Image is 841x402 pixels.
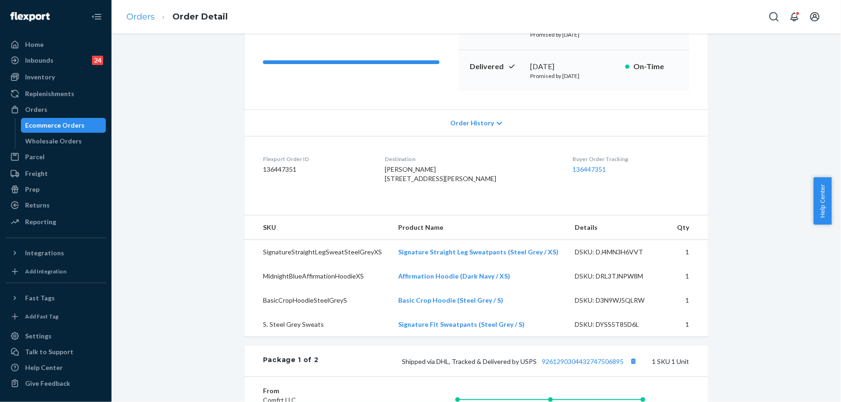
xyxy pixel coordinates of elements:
[670,240,708,265] td: 1
[26,136,82,146] div: Wholesale Orders
[25,201,50,210] div: Returns
[402,357,639,365] span: Shipped via DHL, Tracked & Delivered by USPS
[6,149,106,164] a: Parcel
[670,312,708,337] td: 1
[92,56,103,65] div: 24
[6,86,106,101] a: Replenishments
[25,347,73,357] div: Talk to Support
[398,272,510,280] a: Affirmation Hoodie (Dark Navy / XS)
[6,214,106,229] a: Reporting
[244,240,391,265] td: SignatureStraightLegSweatSteelGreyXS
[25,40,44,49] div: Home
[25,217,56,227] div: Reporting
[25,379,70,388] div: Give Feedback
[670,215,708,240] th: Qty
[244,288,391,312] td: BasicCropHoodieSteelGreyS
[530,72,618,80] p: Promised by [DATE]
[6,360,106,375] a: Help Center
[572,155,690,163] dt: Buyer Order Tracking
[6,246,106,260] button: Integrations
[6,166,106,181] a: Freight
[10,12,50,21] img: Flexport logo
[450,118,494,128] span: Order History
[244,215,391,240] th: SKU
[6,182,106,197] a: Prep
[87,7,106,26] button: Close Navigation
[263,155,370,163] dt: Flexport Order ID
[25,169,48,178] div: Freight
[25,89,74,98] div: Replenishments
[6,309,106,324] a: Add Fast Tag
[806,7,824,26] button: Open account menu
[633,61,678,72] p: On-Time
[6,70,106,84] a: Inventory
[6,376,106,391] button: Give Feedback
[25,293,55,303] div: Fast Tags
[575,272,663,281] div: DSKU: DRL3TJNPW8M
[25,248,64,258] div: Integrations
[244,264,391,288] td: MidnightBlueAffirmationHoodieXS
[244,312,391,337] td: S. Steel Grey Sweats
[6,37,106,52] a: Home
[814,177,832,225] button: Help Center
[25,56,53,65] div: Inbounds
[670,288,708,312] td: 1
[6,291,106,305] button: Fast Tags
[119,3,235,31] ol: breadcrumbs
[785,7,804,26] button: Open notifications
[6,344,106,359] a: Talk to Support
[627,355,639,367] button: Copy tracking number
[470,61,523,72] p: Delivered
[25,72,55,82] div: Inventory
[6,264,106,279] a: Add Integration
[25,267,66,275] div: Add Integration
[575,296,663,305] div: DSKU: D3N9WJ5QLRW
[6,198,106,213] a: Returns
[530,61,618,72] div: [DATE]
[568,215,670,240] th: Details
[575,247,663,257] div: DSKU: DJ4MN3H6VVT
[26,121,85,130] div: Ecommerce Orders
[6,102,106,117] a: Orders
[25,312,59,320] div: Add Fast Tag
[398,296,503,304] a: Basic Crop Hoodie (Steel Grey / S)
[172,12,228,22] a: Order Detail
[385,165,497,182] span: [PERSON_NAME] [STREET_ADDRESS][PERSON_NAME]
[25,363,63,372] div: Help Center
[25,185,39,194] div: Prep
[21,118,106,133] a: Ecommerce Orders
[319,355,690,367] div: 1 SKU 1 Unit
[670,264,708,288] td: 1
[385,155,558,163] dt: Destination
[398,248,558,256] a: Signature Straight Leg Sweatpants (Steel Grey / XS)
[542,357,624,365] a: 9261290304432747506895
[263,355,319,367] div: Package 1 of 2
[25,105,47,114] div: Orders
[25,152,45,162] div: Parcel
[765,7,783,26] button: Open Search Box
[263,386,374,396] dt: From
[398,320,525,328] a: Signature Fit Sweatpants (Steel Grey / S)
[6,53,106,68] a: Inbounds24
[391,215,568,240] th: Product Name
[6,329,106,344] a: Settings
[126,12,155,22] a: Orders
[572,165,606,173] a: 136447351
[575,320,663,329] div: DSKU: DYSS5T85D6L
[21,134,106,149] a: Wholesale Orders
[263,165,370,174] dd: 136447351
[25,331,52,341] div: Settings
[530,31,618,39] p: Promised by [DATE]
